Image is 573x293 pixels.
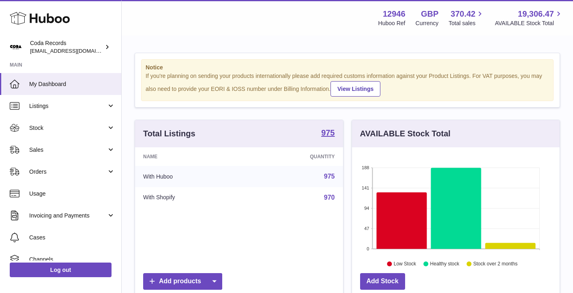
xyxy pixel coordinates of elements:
a: Add Stock [360,273,405,290]
text: Healthy stock [430,261,459,267]
a: 370.42 Total sales [449,9,485,27]
span: Cases [29,234,115,241]
span: Listings [29,102,107,110]
strong: Notice [146,64,549,71]
span: Stock [29,124,107,132]
a: 970 [324,194,335,201]
img: haz@pcatmedia.com [10,41,22,53]
span: Channels [29,256,115,263]
a: 19,306.47 AVAILABLE Stock Total [495,9,563,27]
text: 141 [362,185,369,190]
h3: Total Listings [143,128,195,139]
a: 975 [324,173,335,180]
span: AVAILABLE Stock Total [495,19,563,27]
div: Currency [416,19,439,27]
text: Low Stock [393,261,416,267]
span: My Dashboard [29,80,115,88]
a: Add products [143,273,222,290]
span: Usage [29,190,115,198]
span: [EMAIL_ADDRESS][DOMAIN_NAME] [30,47,119,54]
td: With Huboo [135,166,247,187]
span: 19,306.47 [518,9,554,19]
span: Orders [29,168,107,176]
span: 370.42 [451,9,475,19]
th: Name [135,147,247,166]
strong: GBP [421,9,438,19]
text: Stock over 2 months [473,261,517,267]
div: Huboo Ref [378,19,406,27]
strong: 12946 [383,9,406,19]
span: Total sales [449,19,485,27]
div: If you're planning on sending your products internationally please add required customs informati... [146,72,549,97]
text: 94 [364,206,369,211]
td: With Shopify [135,187,247,208]
div: Coda Records [30,39,103,55]
text: 188 [362,165,369,170]
text: 0 [367,246,369,251]
a: View Listings [330,81,380,97]
span: Invoicing and Payments [29,212,107,220]
a: Log out [10,263,112,277]
span: Sales [29,146,107,154]
strong: 975 [321,129,335,137]
a: 975 [321,129,335,138]
th: Quantity [247,147,343,166]
h3: AVAILABLE Stock Total [360,128,451,139]
text: 47 [364,226,369,231]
